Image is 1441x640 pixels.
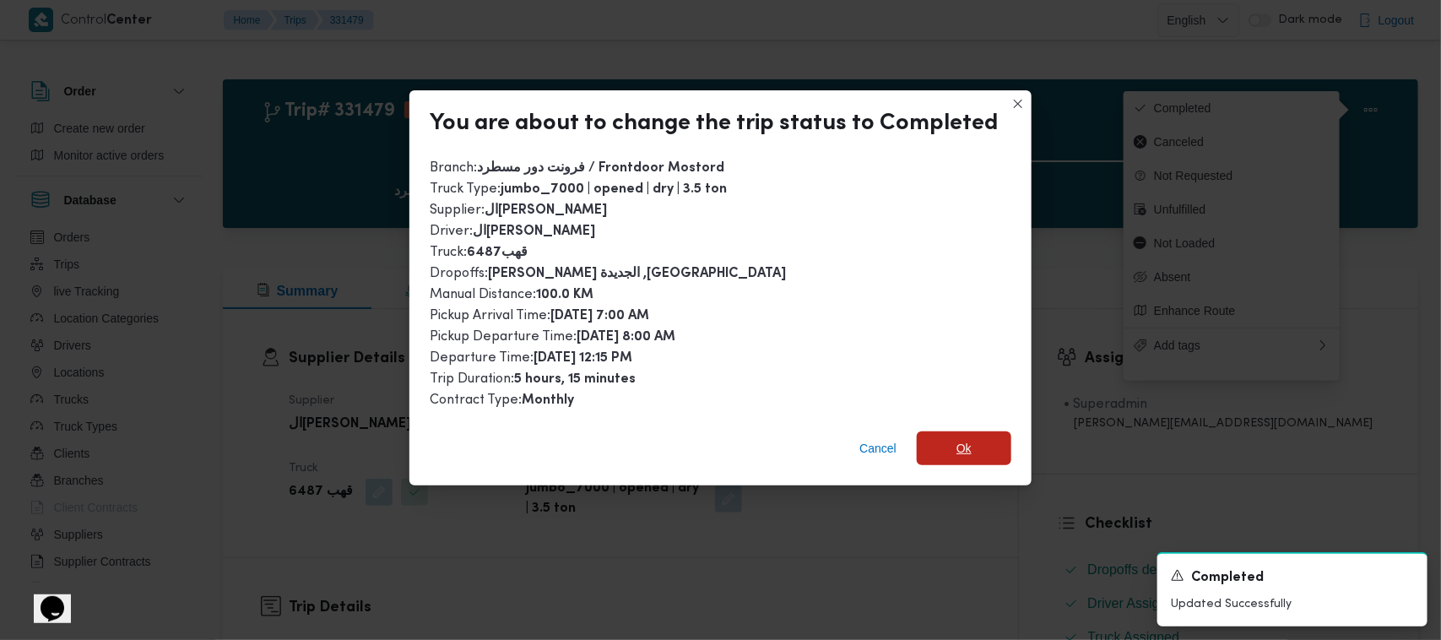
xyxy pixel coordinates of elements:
[859,438,897,458] span: Cancel
[430,309,649,323] span: Pickup Arrival Time :
[430,111,998,138] div: You are about to change the trip status to Completed
[430,330,675,344] span: Pickup Departure Time :
[430,393,574,407] span: Contract Type :
[467,247,528,259] b: قهب6487
[430,288,593,301] span: Manual Distance :
[1171,595,1414,613] p: Updated Successfully
[514,373,636,386] b: 5 hours, 15 minutes
[430,246,528,259] span: Truck :
[522,394,574,407] b: Monthly
[853,431,903,465] button: Cancel
[501,183,727,196] b: jumbo_7000 | opened | dry | 3.5 ton
[488,268,786,280] b: [PERSON_NAME] الجديدة ,[GEOGRAPHIC_DATA]
[917,431,1011,465] button: Ok
[550,310,649,323] b: [DATE] 7:00 AM
[956,438,972,458] span: Ok
[477,162,724,175] b: فرونت دور مسطرد / Frontdoor Mostord
[536,289,593,301] b: 100.0 KM
[430,225,595,238] span: Driver :
[17,572,71,623] iframe: chat widget
[430,182,727,196] span: Truck Type :
[430,351,632,365] span: Departure Time :
[1171,567,1414,588] div: Notification
[473,225,595,238] b: ال[PERSON_NAME]
[430,161,724,175] span: Branch :
[430,203,607,217] span: Supplier :
[430,372,636,386] span: Trip Duration :
[577,331,675,344] b: [DATE] 8:00 AM
[430,267,786,280] span: Dropoffs :
[1008,94,1028,114] button: Closes this modal window
[1191,568,1264,588] span: Completed
[485,204,607,217] b: ال[PERSON_NAME]
[534,352,632,365] b: [DATE] 12:15 PM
